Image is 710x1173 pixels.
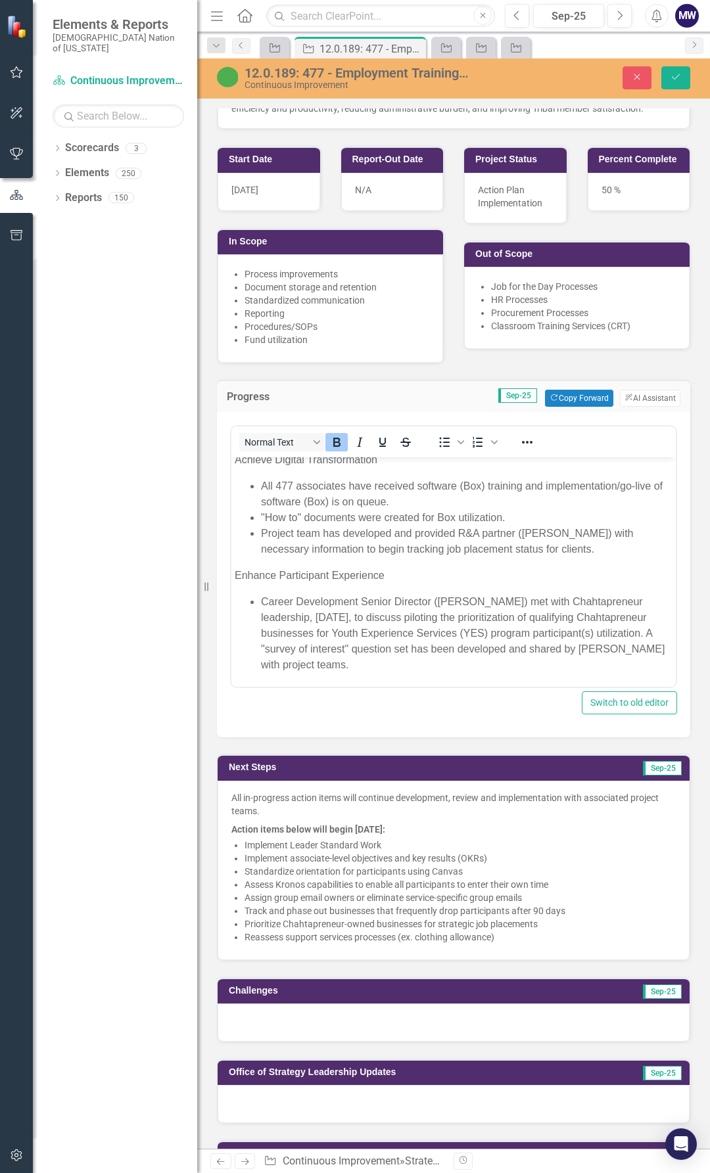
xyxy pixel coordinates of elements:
[245,852,676,865] li: Implement associate-level objectives and key results (OKRs)
[475,154,560,164] h3: Project Status
[126,143,147,154] div: 3
[30,137,441,216] li: Career Development Senior Director ([PERSON_NAME]) met with Chahtapreneur leadership, [DATE], to ...
[245,281,429,294] div: Document storage and retention
[245,267,429,281] div: Process improvements
[533,4,604,28] button: Sep-25
[643,984,682,999] span: Sep-25
[245,294,429,307] div: Standardized communication
[229,1067,595,1077] h3: Office of Strategy Leadership Updates
[239,433,325,451] button: Block Normal Text
[643,761,682,775] span: Sep-25
[245,904,676,917] li: Track and phase out businesses that frequently drop participants after 90 days
[30,53,441,68] li: "How to" documents were created for Box utilization.
[371,433,394,451] button: Underline
[245,320,429,333] div: Procedures/SOPs
[245,891,676,904] li: Assign group email owners or eliminate service-specific group emails
[538,9,600,24] div: Sep-25
[245,333,429,346] li: Fund utilization
[217,66,238,87] img: CI Action Plan Approved/In Progress
[620,390,680,407] button: AI Assistant
[245,931,676,944] li: Reassess support services processes (ex. clothing allowance)
[53,104,184,127] input: Search Below...
[30,68,441,100] li: Project team has developed and provided R&A partner ([PERSON_NAME]) with necessary information to...
[352,154,437,164] h3: Report-Out Date
[65,191,102,206] a: Reports
[348,433,371,451] button: Italic
[405,1155,497,1167] a: Strategic Objectives
[3,110,441,126] p: Enhance Participant Experience
[491,306,676,319] div: Procurement Processes
[588,173,690,211] div: 50 %
[643,1066,682,1080] span: Sep-25
[266,5,495,28] input: Search ClearPoint...
[245,307,429,320] div: Reporting
[491,293,676,306] div: HR Processes
[467,433,500,451] div: Numbered list
[7,15,30,38] img: ClearPoint Strategy
[65,166,109,181] a: Elements
[245,66,470,80] div: 12.0.189: 477 - Employment Training Services
[53,16,184,32] span: Elements & Reports
[229,154,314,164] h3: Start Date
[325,433,348,451] button: Bold
[394,433,417,451] button: Strikethrough
[245,917,676,931] li: Prioritize Chahtapreneur-owned businesses for strategic job placements
[229,762,475,772] h3: Next Steps
[491,319,676,333] div: Classroom Training Services (CRT)
[231,457,676,687] iframe: Rich Text Area
[665,1128,697,1160] div: Open Intercom Messenger
[53,32,184,54] small: [DEMOGRAPHIC_DATA] Nation of [US_STATE]
[53,74,184,89] a: Continuous Improvement
[116,168,141,179] div: 250
[231,791,676,820] p: All in-progress action items will continue development, review and implementation with associated...
[245,878,676,891] li: Assess Kronos capabilities to enable all participants to enter their own time
[229,986,479,996] h3: Challenges
[245,80,470,90] div: Continuous Improvement
[675,4,699,28] button: MW
[229,237,437,246] h3: In Scope
[582,691,677,714] button: Switch to old editor
[498,388,537,403] span: Sep-25
[283,1155,400,1167] a: Continuous Improvement
[231,185,258,195] span: [DATE]
[65,141,119,156] a: Scorecards
[245,839,676,852] li: Implement Leader Standard Work
[599,154,684,164] h3: Percent Complete
[475,249,683,259] h3: Out of Scope
[245,437,309,448] span: Normal Text
[231,824,385,835] strong: Action items below will begin [DATE]:
[516,433,538,451] button: Reveal or hide additional toolbar items
[433,433,466,451] div: Bullet list
[245,865,676,878] li: Standardize orientation for participants using Canvas
[491,280,676,293] li: Job for the Day Processes
[341,173,444,211] div: N/A
[264,1154,444,1169] div: » »
[30,21,441,53] li: All 477 associates have received software (Box) training and implementation/go-live of software (...
[478,185,542,208] span: Action Plan Implementation
[108,193,134,204] div: 150
[319,41,423,57] div: 12.0.189: 477 - Employment Training Services
[545,390,613,407] button: Copy Forward
[227,391,313,403] h3: Progress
